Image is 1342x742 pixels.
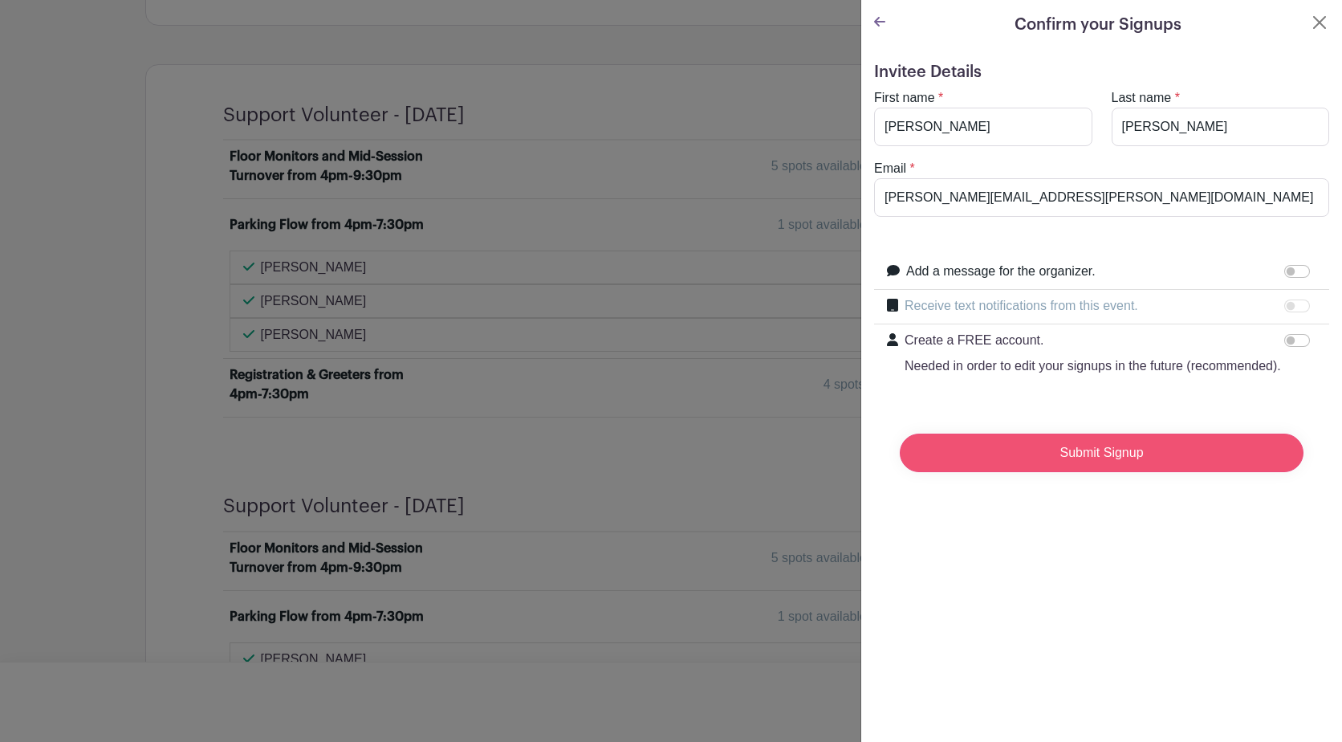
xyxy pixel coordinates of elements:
[900,434,1303,472] input: Submit Signup
[906,262,1096,281] label: Add a message for the organizer.
[1112,88,1172,108] label: Last name
[1015,13,1181,37] h5: Confirm your Signups
[874,88,935,108] label: First name
[905,331,1281,350] p: Create a FREE account.
[905,296,1138,316] label: Receive text notifications from this event.
[1310,13,1329,32] button: Close
[874,159,906,178] label: Email
[905,357,1281,376] p: Needed in order to edit your signups in the future (recommended).
[874,63,1329,82] h5: Invitee Details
